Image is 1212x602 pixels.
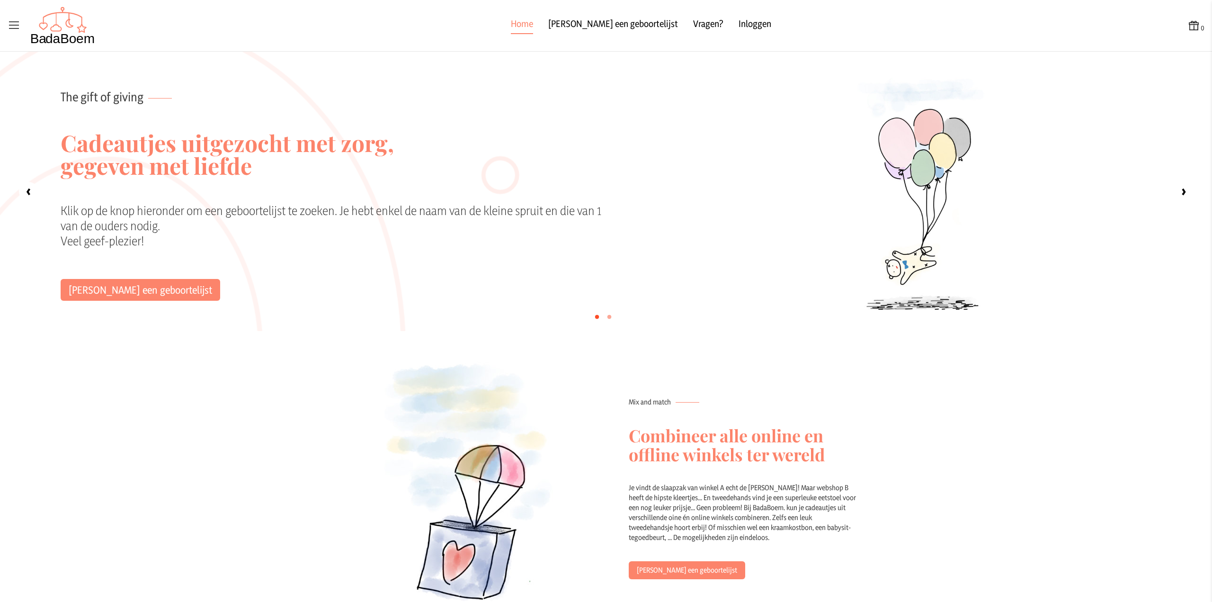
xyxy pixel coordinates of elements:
[606,306,613,325] label: •
[61,203,607,279] div: Klik op de knop hieronder om een geboortelijst te zoeken. Je hebt enkel de naam van de kleine spr...
[19,182,38,201] label: ‹
[629,483,856,561] div: Je vindt de slaapzak van winkel A echt de [PERSON_NAME]! Maar webshop B heeft de hipste kleertjes...
[61,52,607,105] p: The gift of giving
[548,17,678,34] a: [PERSON_NAME] een geboortelijst
[61,105,607,203] h2: Cadeautjes uitgezocht met zorg, gegeven met liefde
[594,306,600,325] label: •
[1174,182,1193,201] label: ›
[629,397,856,407] p: Mix and match
[629,407,856,483] h2: Combineer alle online en offline winkels ter wereld
[629,561,745,579] a: [PERSON_NAME] een geboortelijst
[61,279,220,301] a: [PERSON_NAME] een geboortelijst
[511,17,533,34] a: Home
[1187,19,1204,33] button: 0
[739,17,771,34] a: Inloggen
[30,7,95,45] img: Badaboem
[693,17,723,34] a: Vragen?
